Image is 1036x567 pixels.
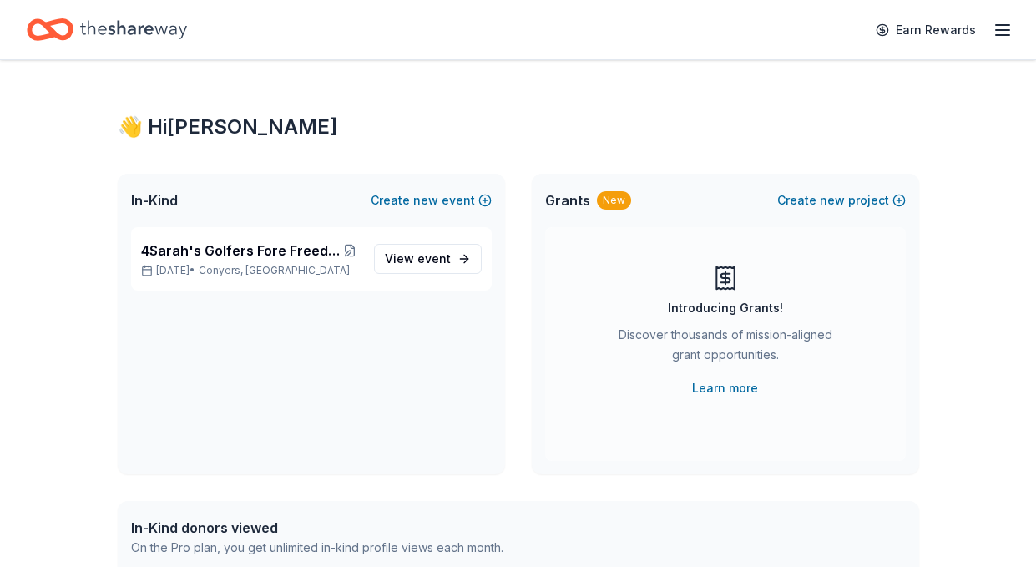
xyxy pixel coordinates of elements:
button: Createnewevent [371,190,492,210]
div: 👋 Hi [PERSON_NAME] [118,114,919,140]
span: In-Kind [131,190,178,210]
div: New [597,191,631,210]
span: Grants [545,190,590,210]
span: new [820,190,845,210]
a: Earn Rewards [866,15,986,45]
a: Learn more [692,378,758,398]
div: Introducing Grants! [668,298,783,318]
span: Conyers, [GEOGRAPHIC_DATA] [199,264,350,277]
span: View [385,249,451,269]
div: In-Kind donors viewed [131,518,503,538]
button: Createnewproject [777,190,906,210]
span: new [413,190,438,210]
a: View event [374,244,482,274]
a: Home [27,10,187,49]
span: 4Sarah's Golfers Fore Freedom Golf Tournament [141,240,340,261]
div: Discover thousands of mission-aligned grant opportunities. [612,325,839,372]
div: On the Pro plan, you get unlimited in-kind profile views each month. [131,538,503,558]
span: event [417,251,451,266]
p: [DATE] • [141,264,361,277]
